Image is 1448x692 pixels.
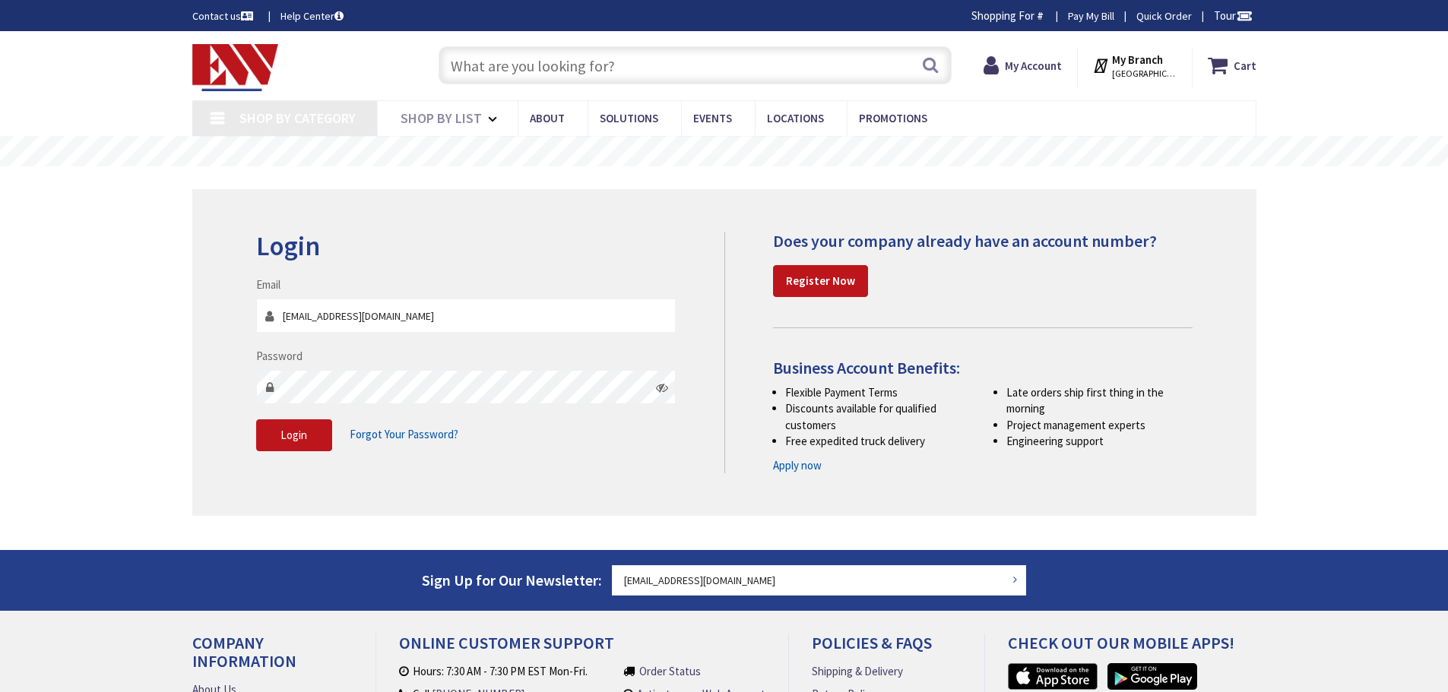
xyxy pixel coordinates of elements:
[280,8,344,24] a: Help Center
[256,232,676,261] h2: Login
[693,111,732,125] span: Events
[656,381,668,393] i: Click here to show/hide password
[785,384,971,400] li: Flexible Payment Terms
[773,232,1193,250] h4: Does your company already have an account number?
[773,457,822,473] a: Apply now
[439,46,952,84] input: What are you looking for?
[1006,384,1193,417] li: Late orders ship first thing in the morning
[1037,8,1044,23] strong: #
[422,570,602,589] span: Sign Up for Our Newsletter:
[786,273,855,288] strong: Register Now
[773,265,868,297] a: Register Now
[192,44,279,91] img: Electrical Wholesalers, Inc.
[530,111,565,125] span: About
[812,663,903,679] a: Shipping & Delivery
[239,109,356,127] span: Shop By Category
[401,109,482,127] span: Shop By List
[1112,52,1163,67] strong: My Branch
[859,111,927,125] span: Promotions
[399,663,610,679] li: Hours: 7:30 AM - 7:30 PM EST Mon-Fri.
[256,419,332,451] button: Login
[1068,8,1114,24] a: Pay My Bill
[256,348,303,364] label: Password
[399,634,765,663] h4: Online Customer Support
[785,400,971,433] li: Discounts available for qualified customers
[812,634,961,663] h4: Policies & FAQs
[1092,52,1177,79] div: My Branch [GEOGRAPHIC_DATA], [GEOGRAPHIC_DATA]
[280,428,307,442] span: Login
[971,8,1035,23] span: Shopping For
[600,111,658,125] span: Solutions
[1214,8,1253,23] span: Tour
[1112,68,1177,80] span: [GEOGRAPHIC_DATA], [GEOGRAPHIC_DATA]
[256,276,280,292] label: Email
[350,427,458,441] span: Forgot Your Password?
[256,299,676,333] input: Email
[586,144,864,160] rs-layer: Free Same Day Pickup at 19 Locations
[192,8,256,24] a: Contact us
[767,111,824,125] span: Locations
[1208,52,1256,79] a: Cart
[192,634,353,681] h4: Company Information
[1005,58,1062,73] strong: My Account
[639,663,701,679] a: Order Status
[785,433,971,449] li: Free expedited truck delivery
[773,359,1193,377] h4: Business Account Benefits:
[350,420,458,449] a: Forgot Your Password?
[1234,52,1256,79] strong: Cart
[984,52,1062,79] a: My Account
[1136,8,1192,24] a: Quick Order
[1006,433,1193,449] li: Engineering support
[612,565,1027,596] input: Enter your email address
[1008,634,1268,663] h4: Check out Our Mobile Apps!
[1006,417,1193,433] li: Project management experts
